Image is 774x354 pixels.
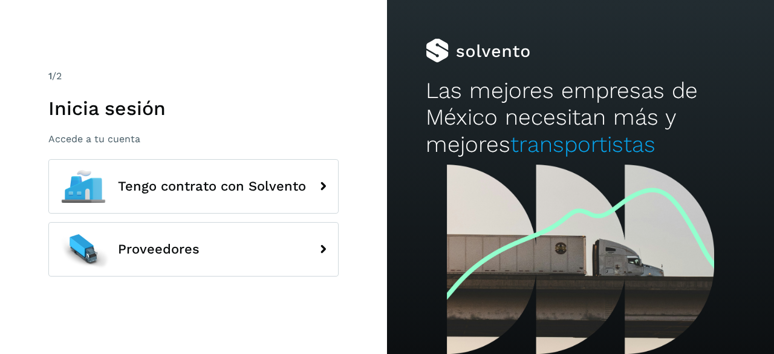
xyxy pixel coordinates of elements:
button: Tengo contrato con Solvento [48,159,339,214]
p: Accede a tu cuenta [48,133,339,145]
div: /2 [48,69,339,84]
span: transportistas [510,131,655,157]
button: Proveedores [48,222,339,277]
span: Proveedores [118,242,200,257]
span: Tengo contrato con Solvento [118,179,306,194]
h2: Las mejores empresas de México necesitan más y mejores [426,77,735,158]
h1: Inicia sesión [48,97,339,120]
span: 1 [48,70,52,82]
